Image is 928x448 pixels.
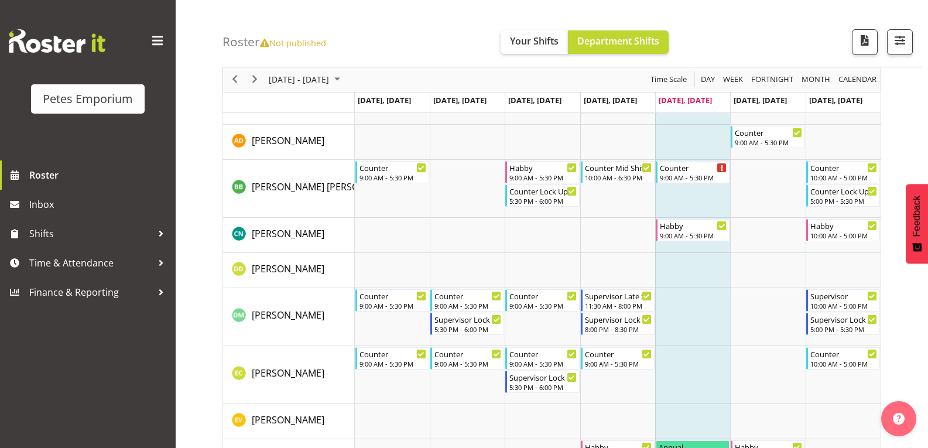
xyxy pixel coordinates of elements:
div: David McAuley"s event - Supervisor Lock Up Begin From Thursday, October 9, 2025 at 8:00:00 PM GMT... [581,313,655,335]
img: help-xxl-2.png [893,413,905,425]
span: Month [800,73,831,87]
div: 9:00 AM - 5:30 PM [359,173,426,182]
div: Beena Beena"s event - Counter Begin From Monday, October 6, 2025 at 9:00:00 AM GMT+13:00 Ends At ... [355,161,429,183]
div: Supervisor Lock Up [509,371,576,383]
span: [DATE], [DATE] [433,95,487,105]
div: Habby [509,162,576,173]
div: David McAuley"s event - Supervisor Lock Up Begin From Sunday, October 12, 2025 at 5:00:00 PM GMT+... [806,313,880,335]
span: Your Shifts [510,35,559,47]
span: Day [700,73,716,87]
td: Emma Croft resource [223,346,355,404]
div: Christine Neville"s event - Habby Begin From Friday, October 10, 2025 at 9:00:00 AM GMT+13:00 End... [656,219,730,241]
div: 9:00 AM - 5:30 PM [509,301,576,310]
span: Department Shifts [577,35,659,47]
span: Not published [260,37,326,49]
div: Emma Croft"s event - Counter Begin From Wednesday, October 8, 2025 at 9:00:00 AM GMT+13:00 Ends A... [505,347,579,370]
div: Counter Mid Shift [585,162,652,173]
button: Download a PDF of the roster according to the set date range. [852,29,878,55]
div: Amelia Denz"s event - Counter Begin From Saturday, October 11, 2025 at 9:00:00 AM GMT+13:00 Ends ... [731,126,804,148]
div: David McAuley"s event - Supervisor Lock Up Begin From Tuesday, October 7, 2025 at 5:30:00 PM GMT+... [430,313,504,335]
span: [PERSON_NAME] [252,413,324,426]
span: Inbox [29,196,170,213]
div: 9:00 AM - 5:30 PM [735,138,802,147]
h4: Roster [222,35,326,49]
div: Beena Beena"s event - Counter Lock Up Begin From Sunday, October 12, 2025 at 5:00:00 PM GMT+13:00... [806,184,880,207]
button: Fortnight [749,73,796,87]
span: Feedback [912,196,922,237]
div: 10:00 AM - 6:30 PM [585,173,652,182]
div: Supervisor Lock Up [810,313,877,325]
span: [DATE], [DATE] [809,95,862,105]
td: Christine Neville resource [223,218,355,253]
div: Counter Lock Up [810,185,877,197]
div: Emma Croft"s event - Counter Begin From Tuesday, October 7, 2025 at 9:00:00 AM GMT+13:00 Ends At ... [430,347,504,370]
div: Habby [660,220,727,231]
div: Beena Beena"s event - Counter Mid Shift Begin From Thursday, October 9, 2025 at 10:00:00 AM GMT+1... [581,161,655,183]
div: David McAuley"s event - Counter Begin From Monday, October 6, 2025 at 9:00:00 AM GMT+13:00 Ends A... [355,289,429,312]
div: Habby [810,220,877,231]
div: Counter [585,348,652,360]
div: David McAuley"s event - Supervisor Begin From Sunday, October 12, 2025 at 10:00:00 AM GMT+13:00 E... [806,289,880,312]
a: [PERSON_NAME] [252,413,324,427]
span: Finance & Reporting [29,283,152,301]
button: Previous [227,73,243,87]
div: 9:00 AM - 5:30 PM [359,301,426,310]
span: [PERSON_NAME] [252,227,324,240]
div: 8:00 PM - 8:30 PM [585,324,652,334]
div: Supervisor Lock Up [585,313,652,325]
span: [DATE], [DATE] [734,95,787,105]
button: Your Shifts [501,30,568,54]
button: Department Shifts [568,30,669,54]
div: Counter [434,348,501,360]
div: 5:30 PM - 6:00 PM [434,324,501,334]
span: [PERSON_NAME] [252,309,324,322]
div: Christine Neville"s event - Habby Begin From Sunday, October 12, 2025 at 10:00:00 AM GMT+13:00 En... [806,219,880,241]
div: Supervisor Lock Up [434,313,501,325]
span: Time Scale [649,73,688,87]
div: Supervisor [810,290,877,302]
div: Beena Beena"s event - Counter Lock Up Begin From Wednesday, October 8, 2025 at 5:30:00 PM GMT+13:... [505,184,579,207]
div: 5:00 PM - 5:30 PM [810,196,877,206]
a: [PERSON_NAME] [252,227,324,241]
div: Counter [434,290,501,302]
div: 9:00 AM - 5:30 PM [585,359,652,368]
span: [PERSON_NAME] [252,134,324,147]
span: calendar [837,73,878,87]
div: Counter [509,290,576,302]
td: Beena Beena resource [223,160,355,218]
span: Shifts [29,225,152,242]
a: [PERSON_NAME] [PERSON_NAME] [252,180,399,194]
td: Eva Vailini resource [223,404,355,439]
span: [PERSON_NAME] [PERSON_NAME] [252,180,399,193]
div: 9:00 AM - 5:30 PM [660,231,727,240]
div: 10:00 AM - 5:00 PM [810,301,877,310]
span: [DATE], [DATE] [358,95,411,105]
div: 9:00 AM - 5:30 PM [660,173,727,182]
div: 9:00 AM - 5:30 PM [509,173,576,182]
div: Beena Beena"s event - Counter Begin From Friday, October 10, 2025 at 9:00:00 AM GMT+13:00 Ends At... [656,161,730,183]
div: previous period [225,67,245,92]
div: Emma Croft"s event - Counter Begin From Thursday, October 9, 2025 at 9:00:00 AM GMT+13:00 Ends At... [581,347,655,370]
button: Time Scale [649,73,689,87]
div: Counter [359,290,426,302]
img: Rosterit website logo [9,29,105,53]
div: Emma Croft"s event - Counter Begin From Monday, October 6, 2025 at 9:00:00 AM GMT+13:00 Ends At M... [355,347,429,370]
button: Filter Shifts [887,29,913,55]
span: [DATE], [DATE] [584,95,637,105]
a: [PERSON_NAME] [252,262,324,276]
div: 9:00 AM - 5:30 PM [509,359,576,368]
div: Supervisor Late Shift [585,290,652,302]
span: Time & Attendance [29,254,152,272]
div: 5:00 PM - 5:30 PM [810,324,877,334]
td: Amelia Denz resource [223,125,355,160]
span: [PERSON_NAME] [252,262,324,275]
a: [PERSON_NAME] [252,308,324,322]
div: David McAuley"s event - Supervisor Late Shift Begin From Thursday, October 9, 2025 at 11:30:00 AM... [581,289,655,312]
td: David McAuley resource [223,288,355,346]
div: David McAuley"s event - Counter Begin From Tuesday, October 7, 2025 at 9:00:00 AM GMT+13:00 Ends ... [430,289,504,312]
div: Emma Croft"s event - Counter Begin From Sunday, October 12, 2025 at 10:00:00 AM GMT+13:00 Ends At... [806,347,880,370]
div: next period [245,67,265,92]
div: 5:30 PM - 6:00 PM [509,382,576,392]
span: [PERSON_NAME] [252,367,324,379]
button: Next [247,73,263,87]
